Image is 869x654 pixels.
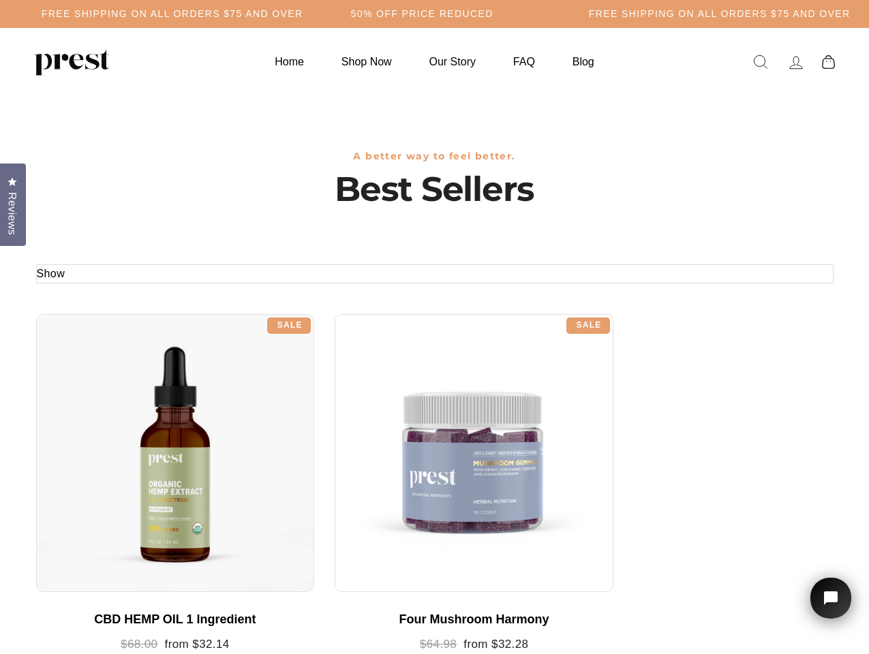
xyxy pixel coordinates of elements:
[36,169,834,210] h1: Best Sellers
[267,317,311,334] div: Sale
[793,559,869,654] iframe: Tidio Chat
[37,265,65,283] button: Show
[348,638,600,652] div: from $32.28
[34,48,109,76] img: PREST ORGANICS
[566,317,610,334] div: Sale
[496,48,552,75] a: FAQ
[50,612,301,627] div: CBD HEMP OIL 1 Ingredient
[36,151,834,162] h3: A better way to feel better.
[555,48,611,75] a: Blog
[412,48,493,75] a: Our Story
[121,638,157,651] span: $68.00
[324,48,409,75] a: Shop Now
[42,8,303,20] h5: Free Shipping on all orders $75 and over
[50,638,301,652] div: from $32.14
[3,192,21,235] span: Reviews
[348,612,600,627] div: Four Mushroom Harmony
[420,638,457,651] span: $64.98
[589,8,851,20] h5: Free Shipping on all orders $75 and over
[258,48,321,75] a: Home
[351,8,493,20] h5: 50% OFF PRICE REDUCED
[258,48,611,75] ul: Primary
